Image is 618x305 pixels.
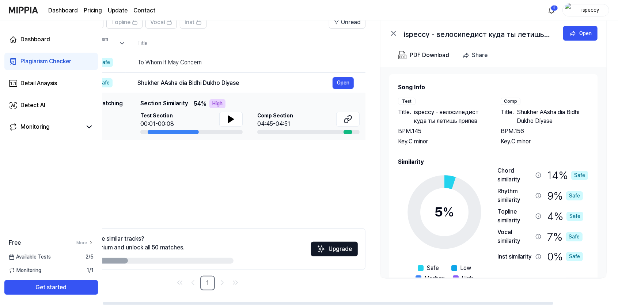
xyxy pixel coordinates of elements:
[140,112,174,120] span: Test Section
[174,277,186,289] a: Go to first page
[563,26,598,41] button: Open
[566,191,583,200] div: Safe
[333,77,354,89] button: Open
[137,79,333,87] div: Shukher AAsha dia Bidhi Dukho Diyase
[497,166,532,184] div: Chord similarity
[462,274,473,283] span: High
[140,120,174,128] div: 00:01-00:08
[4,97,98,114] a: Detect AI
[87,267,94,274] span: 1 / 1
[397,48,451,63] button: PDF Download
[566,232,583,241] div: Safe
[106,15,143,29] button: Topline
[424,274,445,283] span: Medium
[517,108,589,125] span: Shukher AAsha dia Bidhi Dukho Diyase
[547,6,556,15] img: 알림
[20,123,50,131] div: Monitoring
[398,51,407,60] img: PDF Download
[145,15,177,29] button: Vocal
[9,238,21,247] span: Free
[566,212,583,221] div: Safe
[257,120,293,128] div: 04:45-04:51
[257,112,293,120] span: Comp Section
[85,35,126,51] div: Plagiarism Rate
[576,6,604,14] div: ispeccy
[398,137,486,146] div: Key. C minor
[50,276,365,290] nav: pagination
[20,101,45,110] div: Detect AI
[230,277,241,289] a: Go to last page
[426,264,439,272] span: Safe
[398,108,411,125] span: Title .
[96,78,113,87] div: Safe
[76,240,94,246] a: More
[9,123,82,131] a: Monitoring
[472,50,488,60] div: Share
[547,207,583,225] div: 4 %
[547,248,583,265] div: 0 %
[562,4,609,16] button: profileispeccy
[329,15,365,29] button: Unread
[20,35,50,44] div: Dashboard
[398,127,486,136] div: BPM. 145
[85,99,123,134] div: Top Matching
[501,98,520,105] div: Comp
[57,234,185,252] div: Want to see more similar tracks? Upgrade to Premium and unlock all 50 matches.
[4,280,98,295] button: Get started
[546,4,557,16] button: 알림2
[86,253,94,261] span: 2 / 5
[9,267,41,274] span: Monitoring
[20,57,71,66] div: Plagiarism Checker
[501,127,589,136] div: BPM. 156
[311,242,358,256] button: Upgrade
[209,99,225,108] div: High
[133,6,155,15] a: Contact
[317,245,326,253] img: Sparkles
[380,67,606,278] a: Song InfoTestTitle.ispeccy - велосипедист куда ты летишь припевBPM.145Key.C minorCompTitle.Shukhe...
[4,53,98,70] a: Plagiarism Checker
[48,6,78,15] a: Dashboard
[501,108,514,125] span: Title .
[497,228,532,245] div: Vocal similarity
[108,6,128,15] a: Update
[20,79,57,88] div: Detail Anaysis
[414,108,486,125] span: ispeccy - велосипедист куда ты летишь припев
[571,171,588,180] div: Safe
[398,158,589,166] h2: Similarity
[185,18,194,27] span: Inst
[459,48,493,63] button: Share
[579,29,592,37] div: Open
[501,137,589,146] div: Key. C minor
[547,228,583,245] div: 7 %
[137,34,365,52] th: Title
[551,5,558,11] div: 2
[4,31,98,48] a: Dashboard
[96,58,113,67] div: Safe
[410,50,449,60] div: PDF Download
[497,252,532,261] div: Inst similarity
[398,98,416,105] div: Test
[140,99,188,108] span: Section Similarity
[111,18,130,27] span: Topline
[460,264,471,272] span: Low
[180,15,206,29] button: Inst
[137,58,354,67] div: To Whom It May Concern
[398,83,589,92] h2: Song Info
[547,166,588,184] div: 14 %
[200,276,215,290] a: 1
[4,75,98,92] a: Detail Anaysis
[187,277,199,289] a: Go to previous page
[497,207,532,225] div: Topline similarity
[404,29,550,38] div: ispeccy - велосипедист куда ты летишь припев
[341,18,361,27] span: Unread
[9,253,51,261] span: Available Tests
[216,277,228,289] a: Go to next page
[194,99,206,108] span: 54 %
[443,204,454,220] span: %
[497,187,532,204] div: Rhythm similarity
[435,202,454,222] div: 5
[565,3,574,18] img: profile
[311,248,358,255] a: SparklesUpgrade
